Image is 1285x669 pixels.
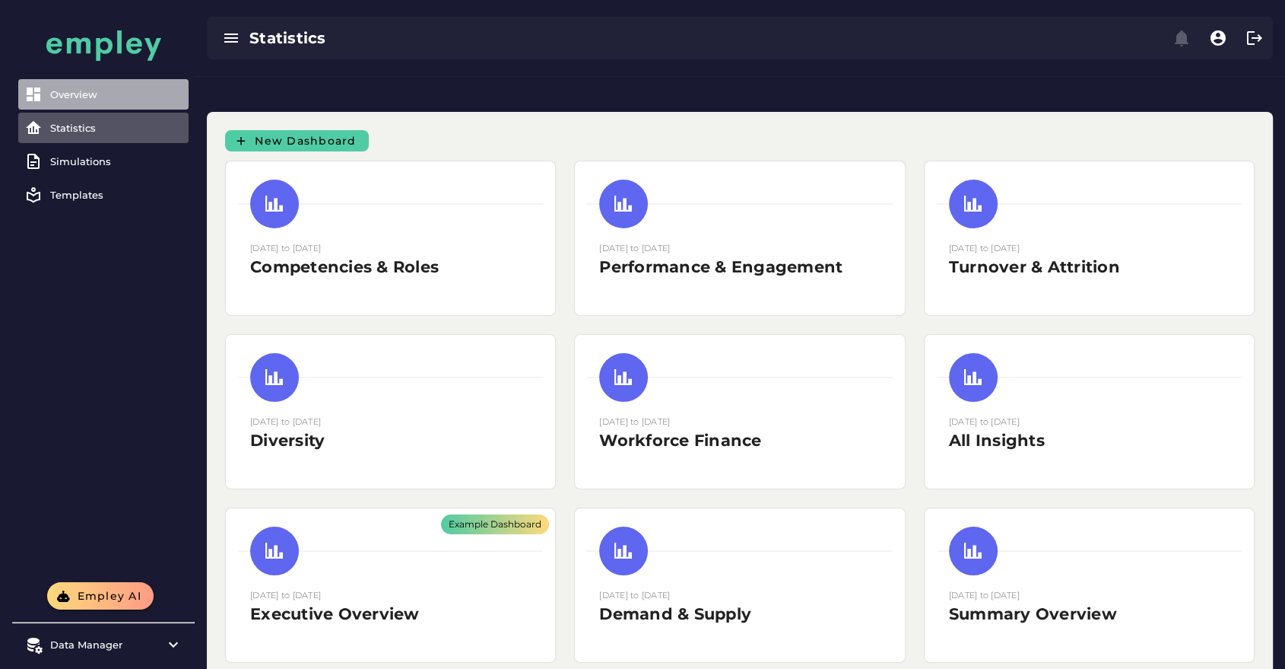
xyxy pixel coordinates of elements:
a: Simulations [18,146,189,177]
small: [DATE] to [DATE] [250,243,321,253]
small: [DATE] to [DATE] [949,243,1020,253]
button: New Dashboard [225,130,369,151]
h2: Diversity [250,429,531,452]
a: Statistics [18,113,189,143]
a: Overview [18,79,189,110]
div: Simulations [50,155,182,167]
div: Templates [50,189,182,201]
h2: Performance & Engagement [599,256,880,279]
small: [DATE] to [DATE] [949,416,1020,427]
small: [DATE] to [DATE] [599,590,670,601]
span: Empley AI [76,589,141,603]
div: Data Manager [50,639,157,651]
small: [DATE] to [DATE] [949,590,1020,601]
h2: Demand & Supply [599,603,880,626]
h2: All Insights [949,429,1229,452]
div: Statistics [50,122,182,134]
h2: Turnover & Attrition [949,256,1229,279]
div: Statistics [249,27,706,49]
small: [DATE] to [DATE] [599,416,670,427]
small: [DATE] to [DATE] [599,243,670,253]
span: New Dashboard [254,134,357,148]
a: Templates [18,180,189,210]
div: Overview [50,88,182,100]
h2: Summary Overview [949,603,1229,626]
h2: Competencies & Roles [250,256,531,279]
small: [DATE] to [DATE] [250,416,321,427]
button: Empley AI [47,582,154,610]
h2: Workforce Finance [599,429,880,452]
